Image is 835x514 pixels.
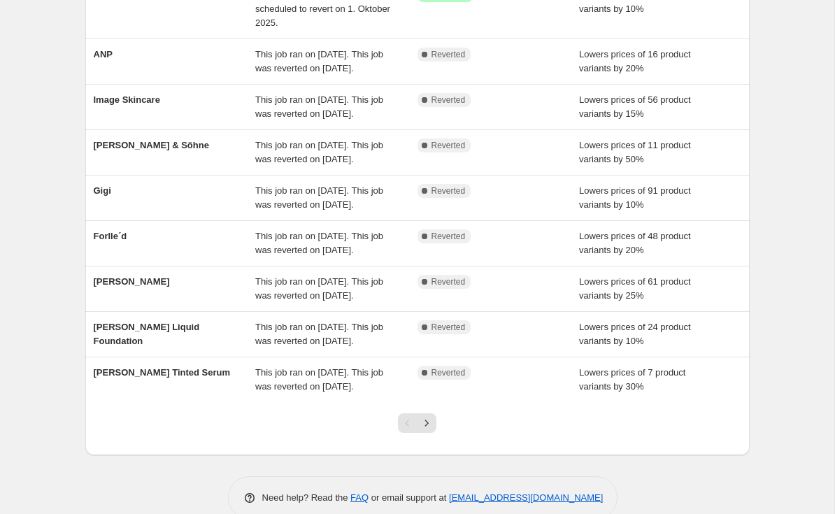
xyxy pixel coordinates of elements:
span: ANP [94,49,113,59]
span: This job ran on [DATE]. This job was reverted on [DATE]. [255,140,383,164]
span: Reverted [431,49,466,60]
span: or email support at [369,492,449,503]
span: This job ran on [DATE]. This job was reverted on [DATE]. [255,231,383,255]
span: This job ran on [DATE]. This job was reverted on [DATE]. [255,94,383,119]
span: This job ran on [DATE]. This job was reverted on [DATE]. [255,276,383,301]
span: Reverted [431,94,466,106]
span: Lowers prices of 7 product variants by 30% [579,367,685,392]
span: Reverted [431,322,466,333]
a: [EMAIL_ADDRESS][DOMAIN_NAME] [449,492,603,503]
span: Lowers prices of 16 product variants by 20% [579,49,691,73]
span: Lowers prices of 61 product variants by 25% [579,276,691,301]
span: [PERSON_NAME] [94,276,170,287]
span: Reverted [431,185,466,197]
span: Lowers prices of 24 product variants by 10% [579,322,691,346]
span: This job ran on [DATE]. This job was reverted on [DATE]. [255,367,383,392]
span: This job ran on [DATE]. This job was reverted on [DATE]. [255,49,383,73]
span: Lowers prices of 48 product variants by 20% [579,231,691,255]
span: [PERSON_NAME] Liquid Foundation [94,322,200,346]
a: FAQ [350,492,369,503]
span: [PERSON_NAME] Tinted Serum [94,367,231,378]
span: [PERSON_NAME] & Söhne [94,140,209,150]
span: Reverted [431,231,466,242]
span: Lowers prices of 11 product variants by 50% [579,140,691,164]
span: Gigi [94,185,111,196]
button: Next [417,413,436,433]
span: Lowers prices of 91 product variants by 10% [579,185,691,210]
span: Reverted [431,367,466,378]
span: This job ran on [DATE]. This job was reverted on [DATE]. [255,322,383,346]
span: Reverted [431,140,466,151]
span: This job ran on [DATE]. This job was reverted on [DATE]. [255,185,383,210]
span: Need help? Read the [262,492,351,503]
span: Forlle´d [94,231,127,241]
span: Lowers prices of 56 product variants by 15% [579,94,691,119]
span: Reverted [431,276,466,287]
span: Image Skincare [94,94,160,105]
nav: Pagination [398,413,436,433]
